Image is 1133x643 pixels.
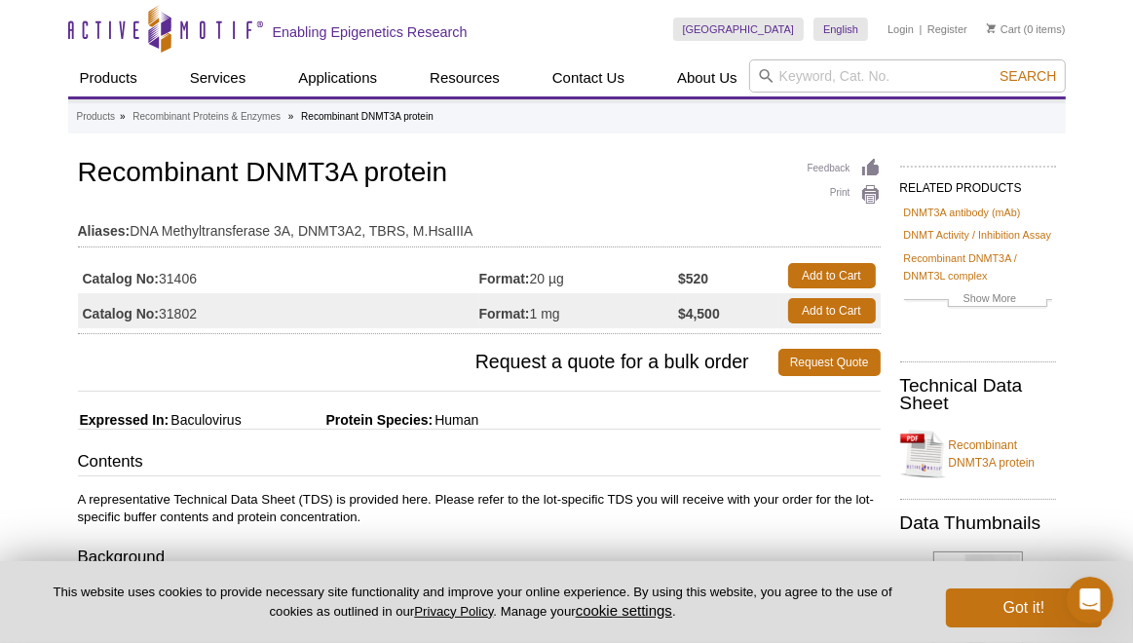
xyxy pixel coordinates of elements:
td: 31802 [78,293,479,328]
h2: Data Thumbnails [900,514,1056,532]
a: Contact Us [541,59,636,96]
iframe: Intercom live chat [1067,577,1114,624]
strong: Catalog No: [83,305,160,322]
span: Request a quote for a bulk order [78,349,778,376]
li: » [288,111,294,122]
strong: $4,500 [678,305,720,322]
li: | [920,18,923,41]
a: Resources [418,59,511,96]
td: 20 µg [479,258,679,293]
td: 31406 [78,258,479,293]
img: Your Cart [987,23,996,33]
h2: RELATED PRODUCTS [900,166,1056,201]
span: Search [1000,68,1056,84]
strong: $520 [678,270,708,287]
h1: Recombinant DNMT3A protein [78,158,881,191]
td: DNA Methyltransferase 3A, DNMT3A2, TBRS, M.HsaIIIA [78,210,881,242]
li: Recombinant DNMT3A protein [301,111,434,122]
h2: Enabling Epigenetics Research [273,23,468,41]
span: Protein Species: [245,412,434,428]
strong: Format: [479,305,530,322]
span: Human [433,412,478,428]
a: Print [808,184,881,206]
h3: Contents [78,450,881,477]
p: A representative Technical Data Sheet (TDS) is provided here. Please refer to the lot-specific TD... [78,491,881,526]
a: Cart [987,22,1021,36]
a: Show More [904,289,1052,312]
a: Add to Cart [788,298,876,323]
a: English [813,18,868,41]
strong: Format: [479,270,530,287]
strong: Catalog No: [83,270,160,287]
a: [GEOGRAPHIC_DATA] [673,18,805,41]
a: DNMT Activity / Inhibition Assay [904,226,1052,244]
a: Recombinant DNMT3A protein [900,425,1056,483]
a: Register [927,22,967,36]
a: Products [77,108,115,126]
p: This website uses cookies to provide necessary site functionality and improve your online experie... [31,584,914,621]
strong: Aliases: [78,222,131,240]
a: Products [68,59,149,96]
input: Keyword, Cat. No. [749,59,1066,93]
a: Add to Cart [788,263,876,288]
li: (0 items) [987,18,1066,41]
button: Got it! [946,588,1102,627]
a: Services [178,59,258,96]
button: cookie settings [576,602,672,619]
a: Applications [286,59,389,96]
td: 1 mg [479,293,679,328]
h2: Technical Data Sheet [900,377,1056,412]
li: » [120,111,126,122]
a: About Us [665,59,749,96]
button: Search [994,67,1062,85]
a: Privacy Policy [414,604,493,619]
a: DNMT3A antibody (mAb) [904,204,1021,221]
a: Feedback [808,158,881,179]
a: Request Quote [778,349,881,376]
span: Baculovirus [169,412,241,428]
a: Login [888,22,914,36]
h3: Background [78,546,881,573]
a: Recombinant Proteins & Enzymes [132,108,281,126]
span: Expressed In: [78,412,170,428]
a: Recombinant DNMT3A / DNMT3L complex [904,249,1052,284]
